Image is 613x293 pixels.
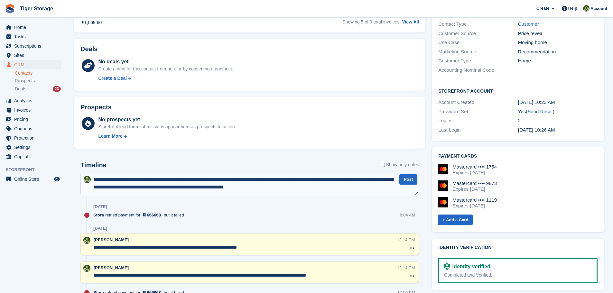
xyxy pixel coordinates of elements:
[402,19,419,24] a: View All
[438,215,473,225] a: + Add a Card
[147,212,161,218] div: 666668
[3,175,61,184] a: menu
[583,5,590,12] img: Matthew Ellwood
[518,30,598,37] div: Price reveal
[14,105,53,114] span: Invoices
[5,4,15,14] img: stora-icon-8386f47178a22dfd0bd8f6a31ec36ba5ce8667c1dd55bd0f319d3a0aa187defe.svg
[98,58,233,66] div: No deals yet
[94,237,129,242] span: [PERSON_NAME]
[3,143,61,152] a: menu
[93,212,187,218] div: retried payment for but it failed
[438,57,518,65] div: Customer Type
[518,117,598,124] div: 2
[400,212,415,218] div: 8:04 AM
[438,108,518,115] div: Password Set
[15,70,61,76] a: Contacts
[53,175,61,183] a: Preview store
[98,66,233,72] div: Create a deal for this contact from here or by converting a prospect.
[14,133,53,142] span: Protection
[452,170,497,176] div: Expires [DATE]
[518,57,598,65] div: Home
[98,116,236,124] div: No prospects yet
[80,161,107,169] h2: Timeline
[590,5,607,12] span: Account
[452,164,497,170] div: Mastercard •••• 1754
[3,51,61,60] a: menu
[14,124,53,133] span: Coupons
[518,127,555,133] time: 2025-01-15 10:26:18 UTC
[3,60,61,69] a: menu
[98,75,127,82] div: Create a Deal
[6,167,64,173] span: Storefront
[526,109,554,114] span: ( )
[444,272,591,279] div: Completed and Verified.
[14,41,53,50] span: Subscriptions
[452,186,497,192] div: Expires [DATE]
[14,152,53,161] span: Capital
[397,265,415,271] div: 12:14 PM
[518,108,598,115] div: Yes
[80,45,98,53] h2: Deals
[3,23,61,32] a: menu
[15,78,35,84] span: Prospects
[98,133,236,140] a: Learn More
[14,175,53,184] span: Online Store
[15,86,61,92] a: Deals 23
[342,19,399,24] span: Showing 5 of 9 total invoices
[84,176,91,183] img: Matthew Ellwood
[438,87,598,94] h2: Storefront Account
[14,51,53,60] span: Sites
[568,5,577,12] span: Help
[438,117,518,124] div: Logins
[381,161,419,168] label: Show only notes
[93,226,107,231] div: [DATE]
[518,39,598,46] div: Moving home
[450,263,490,270] div: Identity verified
[15,86,26,92] span: Deals
[3,32,61,41] a: menu
[98,75,233,82] a: Create a Deal
[527,109,553,114] a: Send Reset
[53,86,61,92] div: 23
[14,60,53,69] span: CRM
[438,48,518,56] div: Marketing Source
[438,164,448,174] img: Mastercard Logo
[438,126,518,134] div: Last Login
[82,19,102,26] div: £1,069.60
[3,124,61,133] a: menu
[14,143,53,152] span: Settings
[3,133,61,142] a: menu
[3,152,61,161] a: menu
[438,245,598,250] h2: Identity verification
[14,23,53,32] span: Home
[397,237,415,243] div: 12:14 PM
[83,265,90,272] img: Matthew Ellwood
[438,99,518,106] div: Account Created
[444,263,450,270] img: Identity Verification Ready
[15,78,61,84] a: Prospects
[518,99,598,106] div: [DATE] 10:23 AM
[98,133,122,140] div: Learn More
[80,104,112,111] h2: Prospects
[452,203,497,209] div: Expires [DATE]
[3,115,61,124] a: menu
[14,115,53,124] span: Pricing
[14,32,53,41] span: Tasks
[438,197,448,207] img: Mastercard Logo
[98,124,236,130] div: Storefront lead form submissions appear here as prospects to action.
[438,30,518,37] div: Customer Source
[3,96,61,105] a: menu
[142,212,163,218] a: 666668
[93,204,107,209] div: [DATE]
[438,180,448,191] img: Mastercard Logo
[518,48,598,56] div: Recommendation
[438,154,598,159] h2: Payment cards
[438,39,518,46] div: Use Case
[399,174,417,185] button: Post
[14,96,53,105] span: Analytics
[452,180,497,186] div: Mastercard •••• 9873
[17,3,56,14] a: Tiger Storage
[381,161,385,168] input: Show only notes
[518,21,539,27] a: Customer
[438,21,518,28] div: Contact Type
